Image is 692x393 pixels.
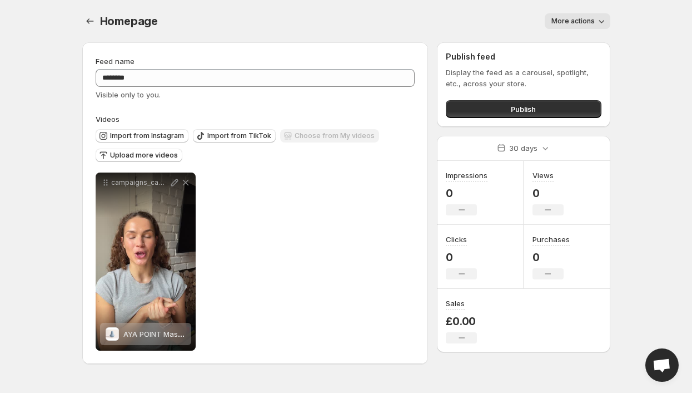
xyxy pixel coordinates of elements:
[446,234,467,245] h3: Clicks
[96,149,182,162] button: Upload more videos
[446,315,477,328] p: £0.00
[446,170,487,181] h3: Impressions
[446,298,465,309] h3: Sales
[193,129,276,143] button: Import from TikTok
[532,250,570,264] p: 0
[446,67,601,89] p: Display the feed as a carousel, spotlight, etc., across your store.
[545,13,610,29] button: More actions
[446,186,487,200] p: 0
[96,129,188,143] button: Import from Instagram
[645,348,679,382] div: Open chat
[100,14,158,28] span: Homepage
[110,131,184,140] span: Import from Instagram
[446,250,477,264] p: 0
[82,13,98,29] button: Settings
[446,100,601,118] button: Publish
[532,234,570,245] h3: Purchases
[123,330,198,338] span: AYA POINT Massager
[111,178,169,187] p: campaigns_campaign-12509_clip_creator_16761_483409b5-0790-47e3-9c08-c1cea7b22e6a
[446,51,601,62] h2: Publish feed
[509,143,537,154] p: 30 days
[110,151,178,160] span: Upload more videos
[96,173,196,351] div: campaigns_campaign-12509_clip_creator_16761_483409b5-0790-47e3-9c08-c1cea7b22e6aAYA POINT Massage...
[551,17,595,26] span: More actions
[532,186,564,200] p: 0
[207,131,271,140] span: Import from TikTok
[511,104,536,115] span: Publish
[96,57,135,66] span: Feed name
[96,115,120,124] span: Videos
[532,170,554,181] h3: Views
[96,90,161,99] span: Visible only to you.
